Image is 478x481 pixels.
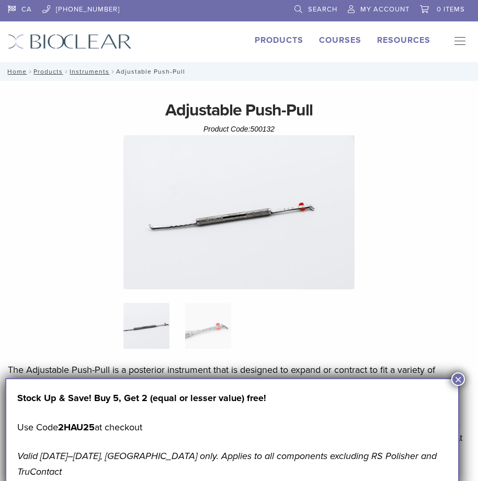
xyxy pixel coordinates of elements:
[319,35,361,45] a: Courses
[255,35,303,45] a: Products
[123,303,169,349] img: IMG_0024-324x324.jpg
[8,34,132,49] img: Bioclear
[250,125,275,133] span: 500132
[123,135,355,289] img: IMG_0024
[437,5,465,14] span: 0 items
[58,421,95,433] strong: 2HAU25
[8,364,439,391] span: The Adjustable Push-Pull is a posterior instrument that is designed to expand or contract to fit ...
[63,69,70,74] span: /
[451,372,465,386] button: Close
[33,68,63,75] a: Products
[360,5,409,14] span: My Account
[27,69,33,74] span: /
[203,125,275,133] span: Product Code:
[17,392,266,404] strong: Stock Up & Save! Buy 5, Get 2 (equal or lesser value) free!
[70,68,109,75] a: Instruments
[33,421,462,455] span: The second side has an adjustable button that expands or contracts the tines to fit a wider range...
[4,68,27,75] a: Home
[8,98,470,123] h1: Adjustable Push-Pull
[109,69,116,74] span: /
[377,35,430,45] a: Resources
[185,303,231,349] img: Adjustable Push-Pull - Image 2
[17,419,447,435] p: Use Code at checkout
[17,450,437,477] em: Valid [DATE]–[DATE], [GEOGRAPHIC_DATA] only. Applies to all components excluding RS Polisher and ...
[446,34,470,50] nav: Primary Navigation
[308,5,337,14] span: Search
